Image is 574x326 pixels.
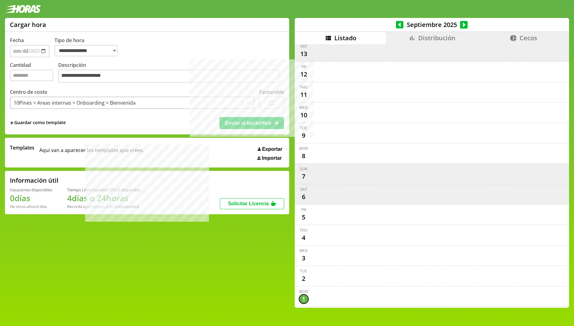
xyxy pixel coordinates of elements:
span: Aqui van a aparecer los templates que crees. [39,144,144,161]
img: logotipo [5,5,41,13]
div: Mon [299,289,308,294]
h2: Información útil [10,176,59,185]
div: Mon [299,146,308,151]
span: Exportar [262,146,282,152]
div: 8 [299,151,309,161]
div: 2 [299,274,309,284]
button: Enviar al backoffice [220,117,284,129]
span: + [10,120,14,126]
span: Cecos [520,34,537,42]
div: 5 [299,212,309,222]
div: 6 [299,192,309,202]
div: scrollable content [295,44,569,307]
input: Cantidad [10,70,53,81]
div: Thu [300,228,307,233]
select: Tipo de hora [54,45,118,56]
span: Enviar al backoffice [225,120,271,126]
span: Distribución [418,34,455,42]
div: Tiempo Libre Optativo (TiLO) disponible [67,187,141,193]
div: Tue [300,125,307,131]
button: Exportar [256,146,284,152]
div: 11 [299,90,309,100]
label: Facturable [259,89,284,95]
div: De otros años: 0 días [10,204,52,209]
span: Septiembre 2025 [403,20,460,29]
div: Fri [301,207,306,212]
div: 13 [299,49,309,59]
div: 10Pines > Areas internas > Onboarding > Bienvenida [14,99,136,106]
div: Recordá que vencen a fin de [67,204,141,209]
div: Wed [299,105,308,110]
span: Listado [334,34,356,42]
div: Sun [300,166,307,172]
span: Solicitar Licencia [228,201,269,206]
label: Fecha [10,37,24,44]
label: Tipo de hora [54,37,123,57]
div: 3 [299,253,309,263]
textarea: Descripción [58,70,279,83]
label: Descripción [58,62,284,84]
b: Diciembre [119,204,139,209]
div: Vacaciones disponibles [10,187,52,193]
div: Sat [300,187,307,192]
div: 12 [299,69,309,79]
h1: 4 días o 24 horas [67,193,141,204]
div: Tue [300,268,307,274]
div: Wed [299,248,308,253]
div: 4 [299,233,309,243]
span: Templates [10,144,34,151]
label: Cantidad [10,62,58,84]
span: +Guardar como template [10,120,66,126]
span: Importar [262,155,282,161]
div: 10 [299,110,309,120]
h1: Cargar hora [10,20,46,29]
div: 7 [299,172,309,181]
label: Centro de costo [10,89,47,95]
div: Fri [301,64,306,69]
h1: 0 días [10,193,52,204]
div: 1 [299,294,309,304]
div: 9 [299,131,309,141]
div: Sat [300,44,307,49]
div: Thu [300,85,307,90]
button: Solicitar Licencia [220,198,284,209]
